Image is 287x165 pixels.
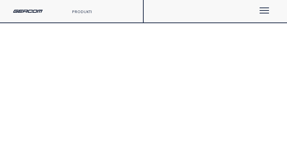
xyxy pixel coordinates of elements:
span: N [33,67,45,81]
span: T [73,67,82,81]
span: A [53,67,63,81]
span: I [82,67,85,81]
span: K [11,67,21,81]
a: PRODUKTI [72,9,92,14]
div: menu [236,6,276,17]
span: O [21,67,33,81]
span: K [63,67,73,81]
span: T [45,67,53,81]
